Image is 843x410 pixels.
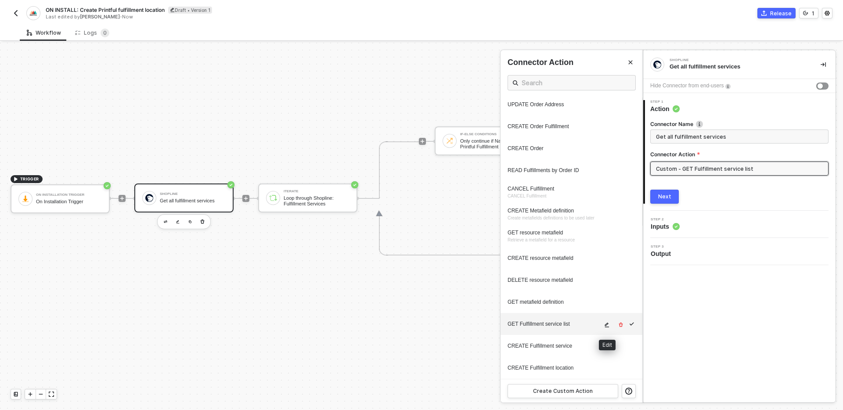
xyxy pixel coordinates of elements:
[75,29,109,37] div: Logs
[29,9,37,17] img: integration-icon
[27,29,61,36] div: Workflow
[80,14,120,20] span: [PERSON_NAME]
[670,63,807,71] div: Get all fulfillment services
[513,79,518,86] span: icon-search
[508,216,594,220] span: Create metafields definitions to be used later
[825,11,830,16] span: icon-settings
[653,61,661,68] img: integration-icon
[650,82,724,90] div: Hide Connector from end-users
[508,167,635,174] div: READ Fulfillments by Order ID
[522,77,622,88] input: Search
[508,229,635,237] div: GET resource metafield
[508,299,635,306] div: GET metafield definition
[650,100,680,104] span: Step 1
[508,185,635,193] div: CANCEL Fulfillment
[508,194,547,198] span: CANCEL Fulfillment
[651,222,680,231] span: Inputs
[12,10,19,17] img: back
[11,8,21,18] button: back
[46,6,165,14] span: ON INSTALL: Create Printful fulfillment location
[696,121,703,128] img: icon-info
[168,7,212,14] div: Draft • Version 1
[508,57,636,68] div: Connector Action
[28,392,33,397] span: icon-play
[650,162,829,176] input: Connector Action
[725,84,731,89] img: icon-info
[508,364,635,372] div: CREATE Fulfillment location
[625,57,636,68] button: Close
[643,100,836,204] div: Step 1Action Connector Nameicon-infoConnector ActionNext
[799,8,818,18] button: 1
[821,62,826,67] span: icon-collapse-right
[46,14,421,20] div: Last edited by - Now
[670,58,801,62] div: Shopline
[508,342,635,350] div: CREATE Fulfillment service
[508,384,618,398] button: Create Custom Action
[604,322,610,327] span: icon-edit
[757,8,796,18] button: Release
[651,249,674,258] span: Output
[643,218,836,231] div: Step 2Inputs
[508,145,635,152] div: CREATE Order
[658,193,671,200] div: Next
[533,388,593,395] div: Create Custom Action
[508,101,635,108] div: UPDATE Order Address
[803,11,808,16] span: icon-versioning
[651,245,674,248] span: Step 3
[49,392,54,397] span: icon-expand
[651,218,680,221] span: Step 2
[508,320,602,328] div: GET Fulfillment service list
[599,340,616,350] div: Edit
[650,120,829,128] label: Connector Name
[508,207,635,215] div: CREATE Metafield definition
[508,123,635,130] div: CREATE Order Fulfillment
[656,132,821,141] input: Enter description
[170,7,175,12] span: icon-edit
[761,11,767,16] span: icon-commerce
[770,10,792,17] div: Release
[650,151,829,158] label: Connector Action
[101,29,109,37] sup: 0
[812,10,814,17] div: 1
[650,190,679,204] button: Next
[508,277,635,284] div: DELETE resource metafield
[508,237,575,242] span: Retrieve a metafield for a resource
[508,255,635,262] div: CREATE resource metafield
[38,392,43,397] span: icon-minus
[650,104,680,113] span: Action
